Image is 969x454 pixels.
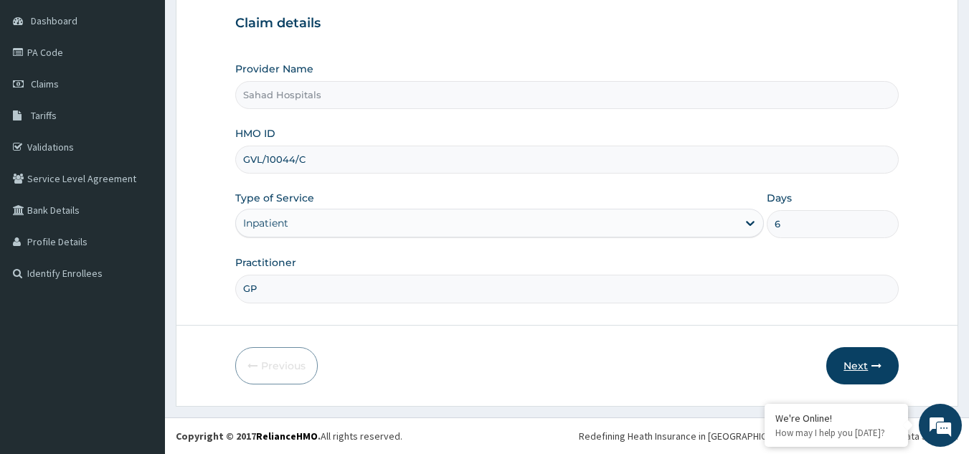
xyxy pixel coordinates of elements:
[31,77,59,90] span: Claims
[235,146,899,174] input: Enter HMO ID
[27,72,58,108] img: d_794563401_company_1708531726252_794563401
[31,109,57,122] span: Tariffs
[235,126,275,141] label: HMO ID
[31,14,77,27] span: Dashboard
[235,7,270,42] div: Minimize live chat window
[775,427,897,439] p: How may I help you today?
[235,275,899,303] input: Enter Name
[235,347,318,384] button: Previous
[7,302,273,352] textarea: Type your message and hit 'Enter'
[235,191,314,205] label: Type of Service
[165,417,969,454] footer: All rights reserved.
[75,80,241,99] div: Chat with us now
[83,136,198,280] span: We're online!
[256,430,318,443] a: RelianceHMO
[235,255,296,270] label: Practitioner
[235,62,313,76] label: Provider Name
[579,429,958,443] div: Redefining Heath Insurance in [GEOGRAPHIC_DATA] using Telemedicine and Data Science!
[767,191,792,205] label: Days
[235,16,899,32] h3: Claim details
[243,216,288,230] div: Inpatient
[176,430,321,443] strong: Copyright © 2017 .
[826,347,899,384] button: Next
[775,412,897,425] div: We're Online!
